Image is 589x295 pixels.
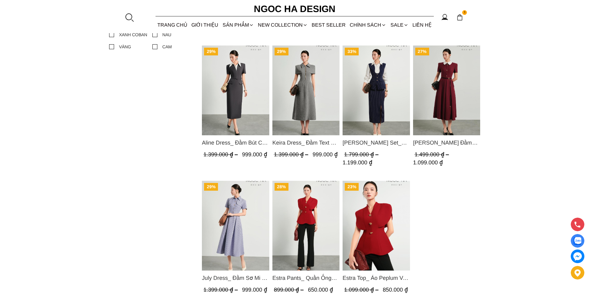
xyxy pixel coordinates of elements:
[343,46,410,135] img: Camille Set_ Bộ Kẻ Sọc Mix Vải Sơ Mi Trắng BJ146
[413,138,480,147] a: Link to Claire Dress_ Đầm Xòe Màu Đỏ Mix Cổ Trằng D1013
[414,151,450,158] span: 1.499.000 ₫
[202,46,269,135] img: Aline Dress_ Đầm Bút Chì Màu Ghi Mix Cổ Trắng D1014
[343,274,410,282] a: Link to Estra Top_ Áo Peplum Vai Choàng Màu Đỏ A1092
[272,274,339,282] a: Link to Estra Pants_ Quần Ống Đứng Loe Nhẹ Q070
[119,43,131,50] div: VÀNG
[162,43,172,50] div: CAM
[343,138,410,147] a: Link to Camille Set_ Bộ Kẻ Sọc Mix Vải Sơ Mi Trắng BJ146
[242,151,267,158] span: 999.000 ₫
[571,249,584,263] a: messenger
[383,287,408,293] span: 850.000 ₫
[272,138,339,147] a: Link to Keira Dress_ Đầm Text A Khóa Đồng D1016
[343,46,410,135] a: Product image - Camille Set_ Bộ Kẻ Sọc Mix Vải Sơ Mi Trắng BJ146
[344,151,380,158] span: 1.799.000 ₫
[413,138,480,147] span: [PERSON_NAME] Đầm Xòe Màu Đỏ Mix Cổ Trằng D1013
[344,287,380,293] span: 1.099.000 ₫
[343,181,410,271] img: Estra Top_ Áo Peplum Vai Choàng Màu Đỏ A1092
[202,274,269,282] span: July Dress_ Đầm Sơ Mi Kẻ Sọc Xanh D1015
[272,138,339,147] span: Keira Dress_ Đầm Text A Khóa Đồng D1016
[348,17,388,33] div: Chính sách
[274,151,309,158] span: 1.399.000 ₫
[256,17,309,33] a: NEW COLLECTION
[410,17,433,33] a: LIÊN HỆ
[119,31,147,38] div: XANH COBAN
[343,274,410,282] span: Estra Top_ Áo Peplum Vai Choàng Màu Đỏ A1092
[202,181,269,271] a: Product image - July Dress_ Đầm Sơ Mi Kẻ Sọc Xanh D1015
[413,46,480,135] a: Product image - Claire Dress_ Đầm Xòe Màu Đỏ Mix Cổ Trằng D1013
[413,46,480,135] img: Claire Dress_ Đầm Xòe Màu Đỏ Mix Cổ Trằng D1013
[343,181,410,271] a: Product image - Estra Top_ Áo Peplum Vai Choàng Màu Đỏ A1092
[202,138,269,147] a: Link to Aline Dress_ Đầm Bút Chì Màu Ghi Mix Cổ Trắng D1014
[156,17,190,33] a: TRANG CHỦ
[413,159,442,166] span: 1.099.000 ₫
[203,287,239,293] span: 1.399.000 ₫
[202,274,269,282] a: Link to July Dress_ Đầm Sơ Mi Kẻ Sọc Xanh D1015
[571,234,584,248] a: Display image
[248,2,341,16] a: Ngoc Ha Design
[162,31,171,38] div: NÂU
[272,46,339,135] a: Product image - Keira Dress_ Đầm Text A Khóa Đồng D1016
[202,181,269,271] img: July Dress_ Đầm Sơ Mi Kẻ Sọc Xanh D1015
[272,181,339,271] img: Estra Pants_ Quần Ống Đứng Loe Nhẹ Q070
[242,287,267,293] span: 999.000 ₫
[272,46,339,135] img: Keira Dress_ Đầm Text A Khóa Đồng D1016
[310,17,348,33] a: BEST SELLER
[272,274,339,282] span: Estra Pants_ Quần Ống Đứng Loe Nhẹ Q070
[388,17,410,33] a: SALE
[343,159,372,166] span: 1.199.000 ₫
[202,46,269,135] a: Product image - Aline Dress_ Đầm Bút Chì Màu Ghi Mix Cổ Trắng D1014
[343,138,410,147] span: [PERSON_NAME] Set_ Bộ Kẻ Sọc Mix Vải Sơ Mi Trắng BJ146
[274,287,305,293] span: 899.000 ₫
[456,14,463,21] img: img-CART-ICON-ksit0nf1
[312,151,337,158] span: 999.000 ₫
[202,138,269,147] span: Aline Dress_ Đầm Bút Chì Màu Ghi Mix Cổ Trắng D1014
[574,237,581,245] img: Display image
[203,151,239,158] span: 1.399.000 ₫
[272,181,339,271] a: Product image - Estra Pants_ Quần Ống Đứng Loe Nhẹ Q070
[462,10,467,15] span: 1
[308,287,333,293] span: 650.000 ₫
[190,17,220,33] a: GIỚI THIỆU
[220,17,256,33] div: SẢN PHẨM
